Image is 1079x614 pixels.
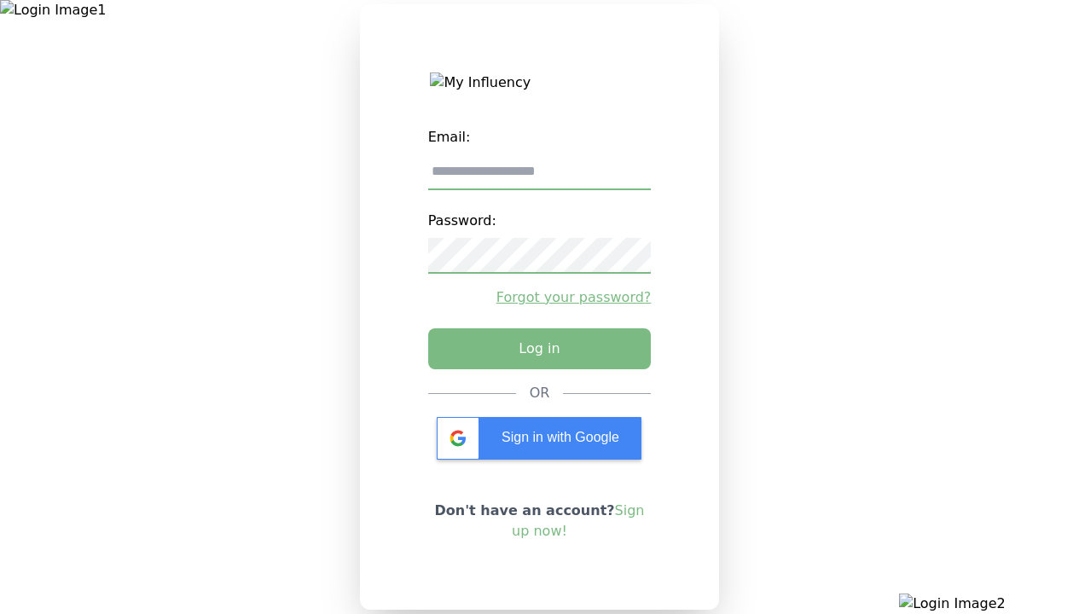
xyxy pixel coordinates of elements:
[428,328,652,369] button: Log in
[428,287,652,308] a: Forgot your password?
[428,120,652,154] label: Email:
[430,72,648,93] img: My Influency
[428,204,652,238] label: Password:
[530,383,550,403] div: OR
[428,501,652,542] p: Don't have an account?
[437,417,641,460] div: Sign in with Google
[899,594,1079,614] img: Login Image2
[502,430,619,444] span: Sign in with Google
